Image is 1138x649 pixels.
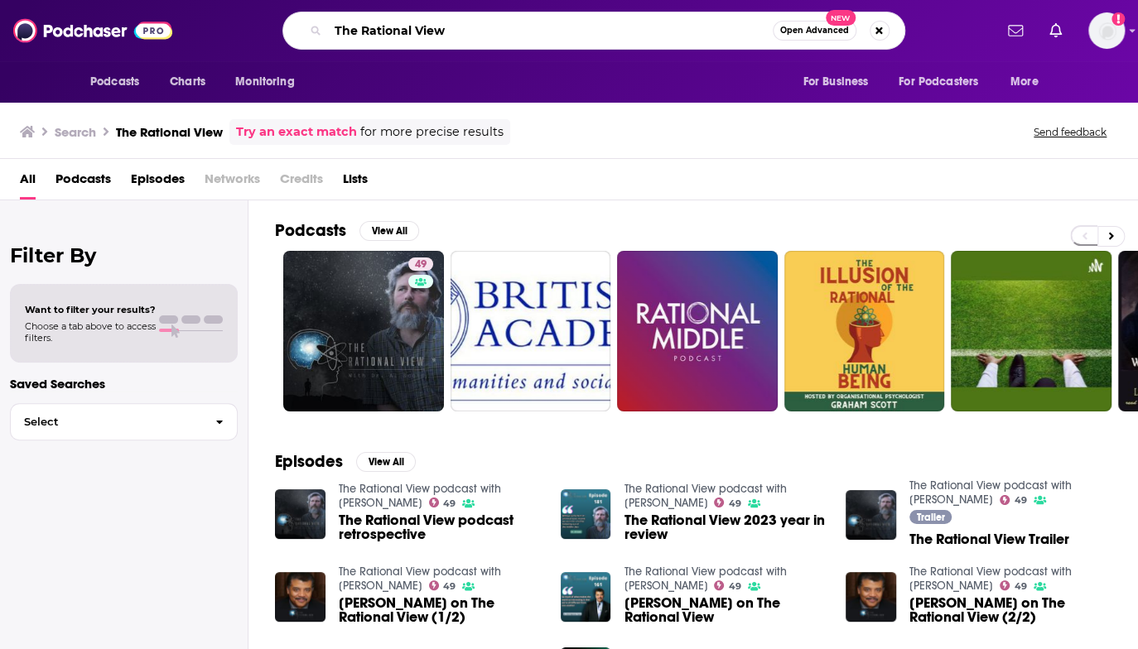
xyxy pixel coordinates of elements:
[205,166,260,200] span: Networks
[624,596,826,624] a: Dr. Neil deGrasse Tyson on The Rational View
[339,482,501,510] a: The Rational View podcast with Dr. Al Scott
[561,489,611,540] img: The Rational View 2023 year in review
[1111,12,1125,26] svg: Add a profile image
[1029,125,1111,139] button: Send feedback
[729,583,741,590] span: 49
[55,124,96,140] h3: Search
[909,478,1072,507] a: The Rational View podcast with Dr. Al Scott
[443,583,456,590] span: 49
[11,416,202,427] span: Select
[275,451,416,472] a: EpisodesView All
[561,572,611,623] img: Dr. Neil deGrasse Tyson on The Rational View
[429,498,456,507] a: 49
[13,15,172,46] img: Podchaser - Follow, Share and Rate Podcasts
[999,66,1059,98] button: open menu
[846,572,896,623] img: Dr. Neil deGrasse Tyson on The Rational View (2/2)
[909,596,1111,624] span: [PERSON_NAME] on The Rational View (2/2)
[55,166,111,200] a: Podcasts
[846,490,896,541] img: The Rational View Trailer
[283,251,444,411] a: 49
[356,452,416,472] button: View All
[224,66,316,98] button: open menu
[780,26,849,35] span: Open Advanced
[275,220,346,241] h2: Podcasts
[624,482,786,510] a: The Rational View podcast with Dr. Al Scott
[170,70,205,94] span: Charts
[275,451,343,472] h2: Episodes
[899,70,978,94] span: For Podcasters
[79,66,161,98] button: open menu
[236,123,357,142] a: Try an exact match
[624,565,786,593] a: The Rational View podcast with Dr. Al Scott
[909,565,1072,593] a: The Rational View podcast with Dr. Al Scott
[25,320,156,344] span: Choose a tab above to access filters.
[159,66,215,98] a: Charts
[275,489,325,540] img: The Rational View podcast retrospective
[826,10,856,26] span: New
[1001,17,1030,45] a: Show notifications dropdown
[280,166,323,200] span: Credits
[1088,12,1125,49] span: Logged in as megcassidy
[714,498,741,507] a: 49
[1000,580,1027,590] a: 49
[803,70,868,94] span: For Business
[1043,17,1068,45] a: Show notifications dropdown
[359,221,419,241] button: View All
[1088,12,1125,49] button: Show profile menu
[714,580,741,590] a: 49
[275,572,325,623] img: Dr. Neil deGrasse Tyson on The Rational View (1/2)
[1015,497,1027,504] span: 49
[791,66,889,98] button: open menu
[10,403,238,440] button: Select
[624,596,826,624] span: [PERSON_NAME] on The Rational View
[1010,70,1039,94] span: More
[909,596,1111,624] a: Dr. Neil deGrasse Tyson on The Rational View (2/2)
[343,166,368,200] a: Lists
[415,257,427,273] span: 49
[20,166,36,200] a: All
[360,123,504,142] span: for more precise results
[773,21,856,41] button: Open AdvancedNew
[429,580,456,590] a: 49
[116,124,223,140] h3: The Rational View
[917,512,945,522] span: Trailer
[25,304,156,315] span: Want to filter your results?
[624,513,826,541] a: The Rational View 2023 year in review
[10,243,238,267] h2: Filter By
[275,220,419,241] a: PodcastsView All
[339,513,541,541] a: The Rational View podcast retrospective
[888,66,1002,98] button: open menu
[443,500,456,507] span: 49
[408,257,433,271] a: 49
[909,532,1069,546] a: The Rational View Trailer
[1015,583,1027,590] span: 49
[729,500,741,507] span: 49
[339,565,501,593] a: The Rational View podcast with Dr. Al Scott
[339,596,541,624] span: [PERSON_NAME] on The Rational View (1/2)
[235,70,294,94] span: Monitoring
[282,12,905,50] div: Search podcasts, credits, & more...
[1000,495,1027,505] a: 49
[131,166,185,200] a: Episodes
[10,376,238,392] p: Saved Searches
[90,70,139,94] span: Podcasts
[328,17,773,44] input: Search podcasts, credits, & more...
[339,596,541,624] a: Dr. Neil deGrasse Tyson on The Rational View (1/2)
[1088,12,1125,49] img: User Profile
